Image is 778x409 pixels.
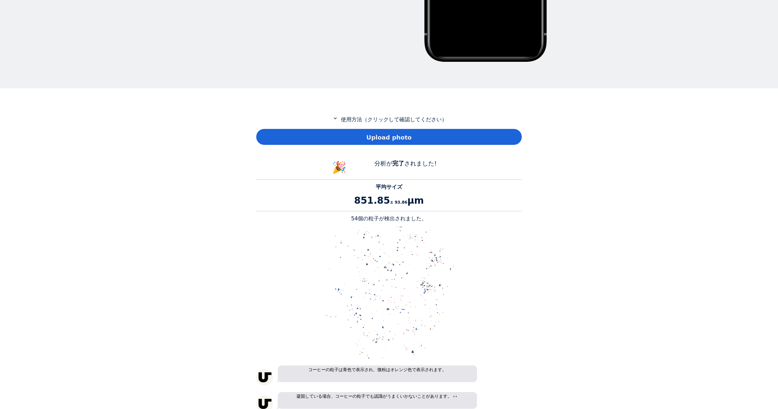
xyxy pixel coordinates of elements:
[278,392,477,409] p: 凝固している場合、コーヒーの粒子でも認識がうまくいかないことがあります。 👀
[256,115,522,124] p: 使用方法（クリックして確認してください）
[256,194,522,208] p: 851.85 μm
[323,226,455,359] img: alt
[278,365,477,382] p: コーヒーの粒子は青色で表示され、微粉はオレンジ色で表示されます。
[256,215,522,223] p: 54個の粒子が検出されました。
[256,369,273,385] img: unspecialty-logo
[366,133,412,142] span: Upload photo
[356,159,455,176] div: 分析が されました!
[331,115,339,121] mat-icon: expand_more
[256,183,522,191] p: 平均サイズ
[392,160,404,167] b: 完了
[332,161,347,174] span: 🎉
[390,200,407,205] span: ± 93.86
